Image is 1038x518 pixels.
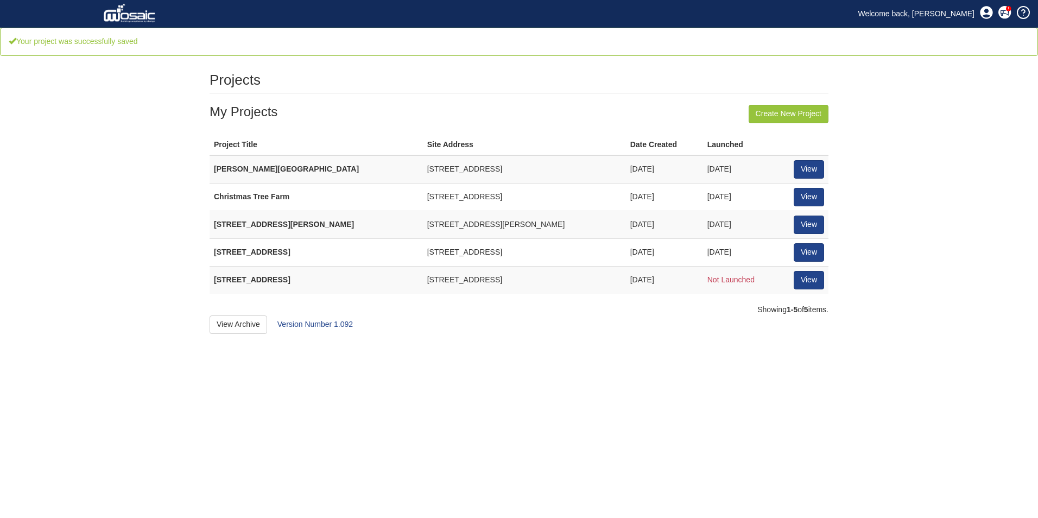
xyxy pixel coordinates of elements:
[214,248,290,256] strong: [STREET_ADDRESS]
[423,211,626,238] td: [STREET_ADDRESS][PERSON_NAME]
[794,188,824,206] a: View
[794,216,824,234] a: View
[214,192,289,201] strong: Christmas Tree Farm
[707,275,755,284] span: Not Launched
[214,220,354,229] strong: [STREET_ADDRESS][PERSON_NAME]
[626,238,703,266] td: [DATE]
[992,469,1030,510] iframe: Chat
[423,183,626,211] td: [STREET_ADDRESS]
[794,243,824,262] a: View
[703,238,781,266] td: [DATE]
[210,72,261,88] h1: Projects
[277,320,353,329] a: Version Number 1.092
[210,305,828,315] div: Showing of items.
[214,165,359,173] strong: [PERSON_NAME][GEOGRAPHIC_DATA]
[794,160,824,179] a: View
[804,305,808,314] b: 5
[749,105,828,123] a: Create New Project
[103,3,158,24] img: logo_white.png
[214,275,290,284] strong: [STREET_ADDRESS]
[423,266,626,293] td: [STREET_ADDRESS]
[626,135,703,155] th: Date Created
[703,183,781,211] td: [DATE]
[703,211,781,238] td: [DATE]
[423,238,626,266] td: [STREET_ADDRESS]
[423,135,626,155] th: Site Address
[626,155,703,183] td: [DATE]
[626,183,703,211] td: [DATE]
[626,211,703,238] td: [DATE]
[850,5,983,22] a: Welcome back, [PERSON_NAME]
[210,105,828,119] h3: My Projects
[423,155,626,183] td: [STREET_ADDRESS]
[703,135,781,155] th: Launched
[794,271,824,289] a: View
[787,305,798,314] b: 1-5
[626,266,703,293] td: [DATE]
[703,155,781,183] td: [DATE]
[210,315,267,334] a: View Archive
[210,135,423,155] th: Project Title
